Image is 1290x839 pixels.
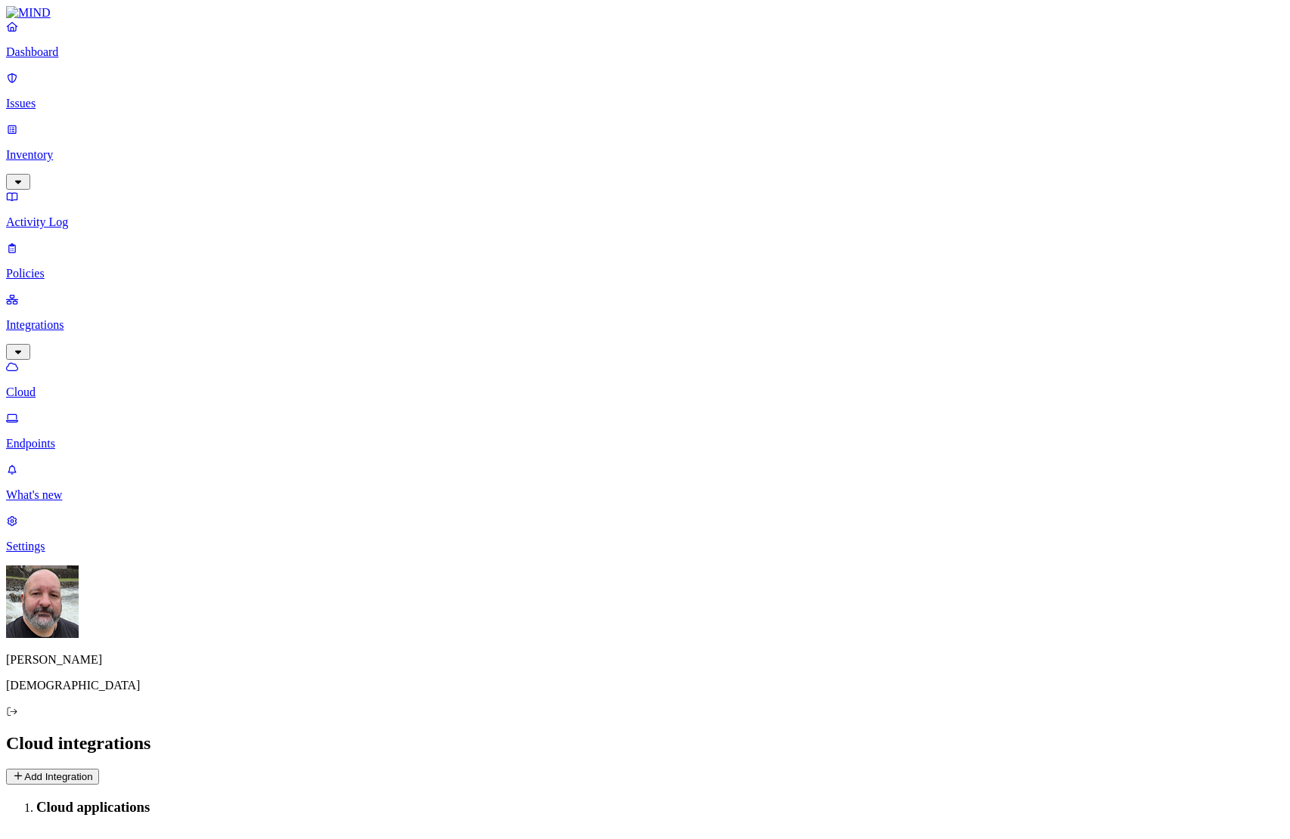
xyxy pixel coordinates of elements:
p: Activity Log [6,215,1284,229]
p: Issues [6,97,1284,110]
p: Settings [6,540,1284,553]
a: Policies [6,241,1284,280]
a: Activity Log [6,190,1284,229]
a: Issues [6,71,1284,110]
h2: Cloud integrations [6,733,1284,754]
p: Integrations [6,318,1284,332]
a: MIND [6,6,1284,20]
img: Ben Goodstein [6,565,79,638]
a: Inventory [6,122,1284,187]
a: What's new [6,463,1284,502]
p: Cloud [6,385,1284,399]
p: Policies [6,267,1284,280]
p: Endpoints [6,437,1284,450]
a: Endpoints [6,411,1284,450]
button: Add Integration [6,769,99,785]
a: Integrations [6,293,1284,358]
a: Dashboard [6,20,1284,59]
h3: Cloud applications [36,799,1284,816]
p: Inventory [6,148,1284,162]
a: Settings [6,514,1284,553]
img: MIND [6,6,51,20]
p: Dashboard [6,45,1284,59]
p: [PERSON_NAME] [6,653,1284,667]
a: Cloud [6,360,1284,399]
p: [DEMOGRAPHIC_DATA] [6,679,1284,692]
p: What's new [6,488,1284,502]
